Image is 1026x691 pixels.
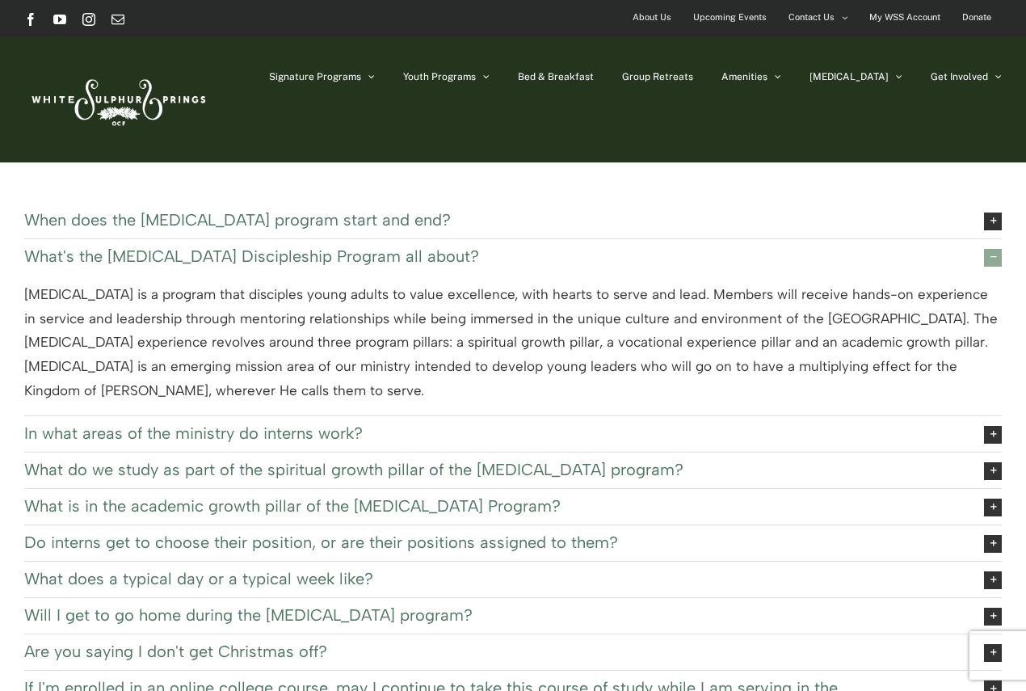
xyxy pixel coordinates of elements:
[24,424,959,442] span: In what areas of the ministry do interns work?
[24,275,1002,415] div: [MEDICAL_DATA] is a program that disciples young adults to value excellence, with hearts to serve...
[24,606,959,624] span: Will I get to go home during the [MEDICAL_DATA] program?
[518,72,594,82] span: Bed & Breakfast
[24,643,959,660] span: Are you saying I don't get Christmas off?
[962,6,991,29] span: Donate
[24,598,1002,634] a: Will I get to go home during the [MEDICAL_DATA] program?
[633,6,671,29] span: About Us
[24,453,1002,488] a: What do we study as part of the spiritual growth pillar of the [MEDICAL_DATA] program?
[518,36,594,117] a: Bed & Breakfast
[24,211,959,229] span: When does the [MEDICAL_DATA] program start and end?
[931,36,1002,117] a: Get Involved
[931,72,988,82] span: Get Involved
[403,72,476,82] span: Youth Programs
[24,416,1002,452] a: In what areas of the ministry do interns work?
[403,36,490,117] a: Youth Programs
[788,6,835,29] span: Contact Us
[269,36,375,117] a: Signature Programs
[809,36,902,117] a: [MEDICAL_DATA]
[24,203,1002,238] a: When does the [MEDICAL_DATA] program start and end?
[721,72,767,82] span: Amenities
[24,247,959,265] span: What's the [MEDICAL_DATA] Discipleship Program all about?
[24,525,1002,561] a: Do interns get to choose their position, or are their positions assigned to them?
[622,36,693,117] a: Group Retreats
[24,489,1002,525] a: What is in the academic growth pillar of the [MEDICAL_DATA] Program?
[24,562,1002,597] a: What does a typical day or a typical week like?
[269,36,1002,117] nav: Main Menu
[24,461,959,478] span: What do we study as part of the spiritual growth pillar of the [MEDICAL_DATA] program?
[24,570,959,588] span: What does a typical day or a typical week like?
[622,72,693,82] span: Group Retreats
[269,72,361,82] span: Signature Programs
[809,72,889,82] span: [MEDICAL_DATA]
[24,533,959,551] span: Do interns get to choose their position, or are their positions assigned to them?
[24,61,210,137] img: White Sulphur Springs Logo
[869,6,940,29] span: My WSS Account
[24,497,959,515] span: What is in the academic growth pillar of the [MEDICAL_DATA] Program?
[24,634,1002,670] a: Are you saying I don't get Christmas off?
[24,239,1002,275] a: What's the [MEDICAL_DATA] Discipleship Program all about?
[721,36,781,117] a: Amenities
[693,6,767,29] span: Upcoming Events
